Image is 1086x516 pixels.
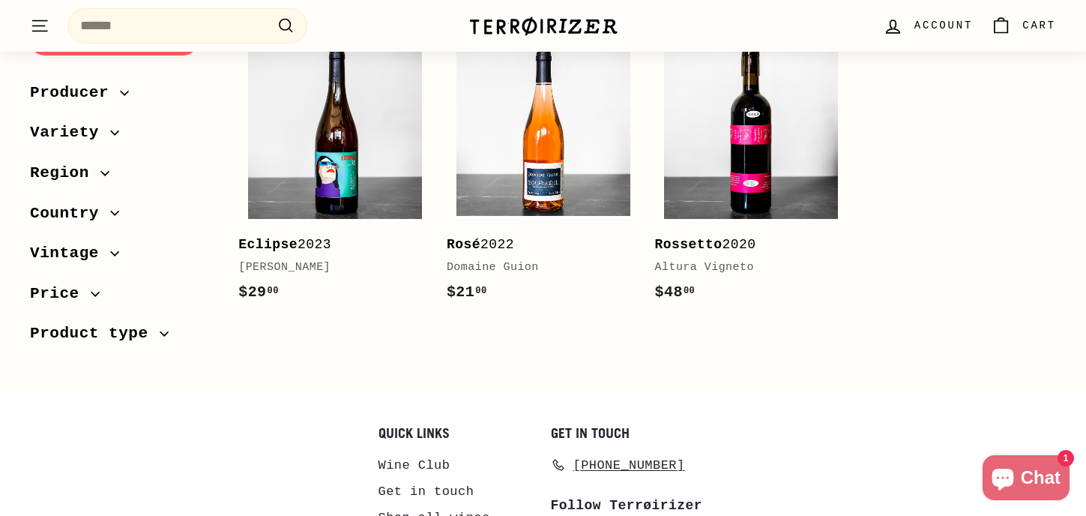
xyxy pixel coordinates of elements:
div: Domaine Guion [447,259,625,277]
h2: Get in touch [551,426,708,441]
span: $48 [655,283,696,301]
div: 2022 [447,234,625,256]
a: Get in touch [378,478,474,505]
span: Variety [30,120,110,145]
b: Rossetto [655,237,723,252]
span: Cart [1022,17,1056,34]
h2: Quick links [378,426,536,441]
button: Producer [30,76,214,116]
b: Eclipse [238,237,298,252]
button: Country [30,196,214,237]
a: Cart [982,4,1065,48]
a: [PHONE_NUMBER] [551,452,685,478]
a: Rossetto2020Altura Vigneto [655,35,848,320]
inbox-online-store-chat: Shopify online store chat [978,455,1074,504]
button: Product type [30,317,214,358]
span: Region [30,160,100,186]
span: Vintage [30,241,110,266]
button: Variety [30,116,214,157]
span: [PHONE_NUMBER] [573,455,685,475]
a: Wine Club [378,452,450,478]
div: Altura Vigneto [655,259,833,277]
span: Product type [30,321,160,346]
span: $21 [447,283,487,301]
span: Country [30,200,110,226]
span: Account [914,17,973,34]
button: Vintage [30,237,214,277]
b: Rosé [447,237,480,252]
div: 2023 [238,234,417,256]
button: Price [30,277,214,317]
a: Account [874,4,982,48]
span: Price [30,280,91,306]
div: [PERSON_NAME] [238,259,417,277]
a: Rosé2022Domaine Guion [447,35,640,320]
sup: 00 [684,286,695,296]
div: 2020 [655,234,833,256]
span: $29 [238,283,279,301]
a: Eclipse2023[PERSON_NAME] [238,35,432,320]
span: Producer [30,79,120,105]
button: Region [30,157,214,197]
sup: 00 [475,286,486,296]
sup: 00 [268,286,279,296]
